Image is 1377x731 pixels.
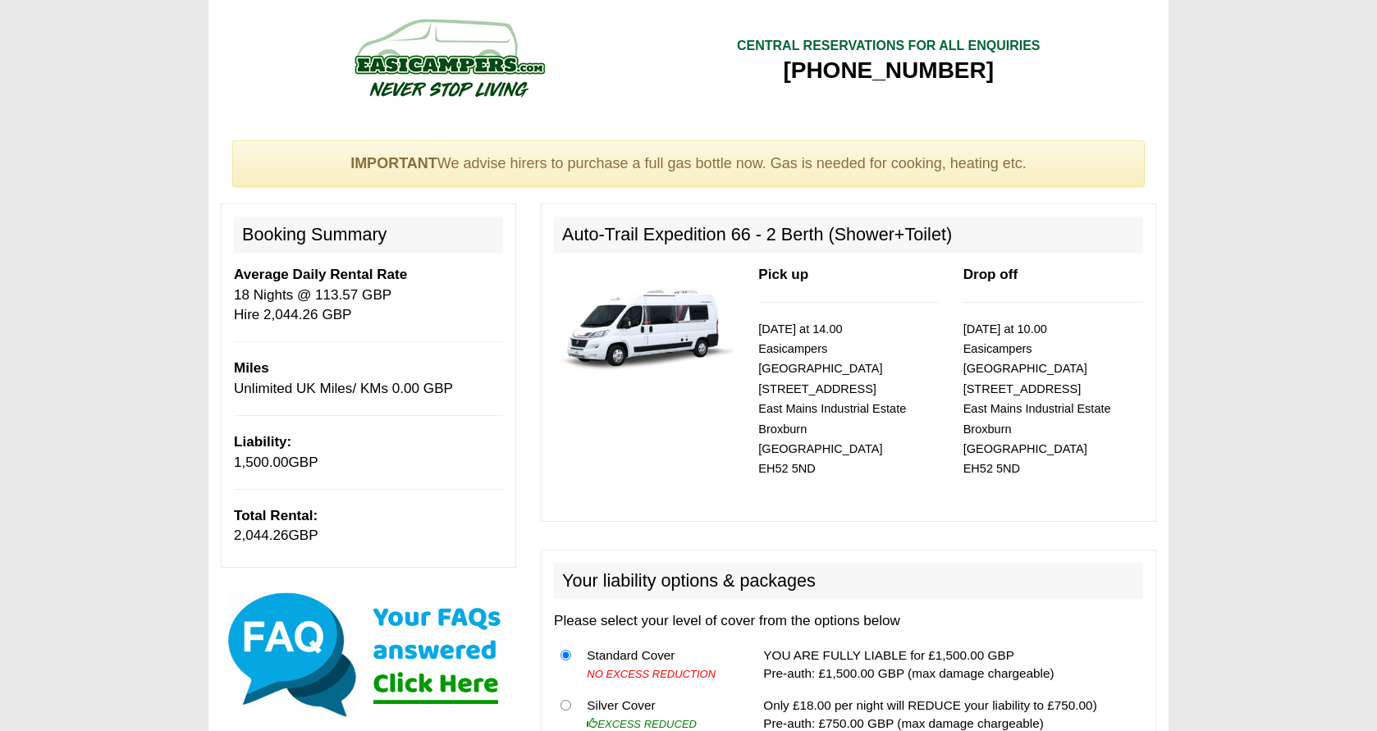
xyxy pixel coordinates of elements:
img: 339.jpg [554,265,734,381]
b: Miles [234,360,269,376]
td: YOU ARE FULLY LIABLE for £1,500.00 GBP Pre-auth: £1,500.00 GBP (max damage chargeable) [757,640,1143,690]
img: Click here for our most common FAQs [221,589,516,720]
i: EXCESS REDUCED [587,718,697,730]
img: campers-checkout-logo.png [293,12,605,103]
span: 1,500.00 [234,455,289,470]
b: Drop off [963,267,1018,282]
h2: Booking Summary [234,217,503,253]
p: Please select your level of cover from the options below [554,611,1143,631]
b: Total Rental: [234,508,318,523]
b: Liability: [234,434,291,450]
h2: Your liability options & packages [554,563,1143,599]
b: Average Daily Rental Rate [234,267,407,282]
i: NO EXCESS REDUCTION [587,668,716,680]
strong: IMPORTANT [350,155,437,171]
div: CENTRAL RESERVATIONS FOR ALL ENQUIRIES [737,37,1041,56]
td: Standard Cover [580,640,738,690]
div: We advise hirers to purchase a full gas bottle now. Gas is needed for cooking, heating etc. [232,140,1145,188]
h2: Auto-Trail Expedition 66 - 2 Berth (Shower+Toilet) [554,217,1143,253]
p: GBP [234,432,503,473]
p: Unlimited UK Miles/ KMs 0.00 GBP [234,359,503,399]
b: Pick up [758,267,808,282]
span: 2,044.26 [234,528,289,543]
p: GBP [234,506,503,546]
p: 18 Nights @ 113.57 GBP Hire 2,044.26 GBP [234,265,503,325]
div: [PHONE_NUMBER] [737,56,1041,85]
small: [DATE] at 10.00 Easicampers [GEOGRAPHIC_DATA] [STREET_ADDRESS] East Mains Industrial Estate Broxb... [963,322,1111,476]
small: [DATE] at 14.00 Easicampers [GEOGRAPHIC_DATA] [STREET_ADDRESS] East Mains Industrial Estate Broxb... [758,322,906,476]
